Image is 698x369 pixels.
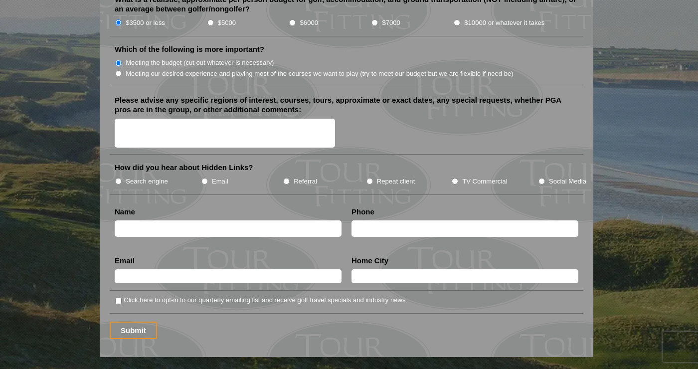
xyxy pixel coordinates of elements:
[126,58,274,68] label: Meeting the budget (cut out whatever is necessary)
[464,18,544,28] label: $10000 or whatever it takes
[126,18,165,28] label: $3500 or less
[124,295,405,305] label: Click here to opt-in to our quarterly emailing list and receive golf travel specials and industry...
[300,18,318,28] label: $6000
[549,177,586,186] label: Social Media
[126,177,168,186] label: Search engine
[218,18,236,28] label: $5000
[115,256,135,266] label: Email
[115,95,578,115] label: Please advise any specific regions of interest, courses, tours, approximate or exact dates, any s...
[377,177,415,186] label: Repeat client
[351,207,374,217] label: Phone
[351,256,388,266] label: Home City
[115,207,135,217] label: Name
[115,163,253,173] label: How did you hear about Hidden Links?
[382,18,400,28] label: $7000
[115,44,264,54] label: Which of the following is more important?
[294,177,317,186] label: Referral
[110,322,157,339] input: Submit
[462,177,507,186] label: TV Commercial
[212,177,228,186] label: Email
[126,69,514,79] label: Meeting our desired experience and playing most of the courses we want to play (try to meet our b...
